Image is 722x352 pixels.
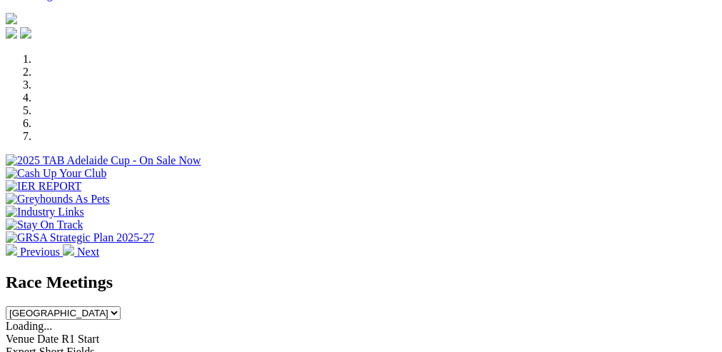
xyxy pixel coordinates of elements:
img: twitter.svg [20,27,31,39]
img: Greyhounds As Pets [6,193,110,206]
img: 2025 TAB Adelaide Cup - On Sale Now [6,154,201,167]
h2: Race Meetings [6,273,716,292]
img: Industry Links [6,206,84,218]
img: chevron-right-pager-white.svg [63,244,74,256]
span: Previous [20,246,60,258]
span: Venue [6,333,34,345]
span: Loading... [6,320,52,332]
img: chevron-left-pager-white.svg [6,244,17,256]
span: R1 Start [61,333,99,345]
span: Date [37,333,59,345]
img: IER REPORT [6,180,81,193]
img: facebook.svg [6,27,17,39]
img: GRSA Strategic Plan 2025-27 [6,231,154,244]
a: Previous [6,246,63,258]
img: Stay On Track [6,218,83,231]
a: Next [63,246,99,258]
img: Cash Up Your Club [6,167,106,180]
img: logo-grsa-white.png [6,13,17,24]
span: Next [77,246,99,258]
